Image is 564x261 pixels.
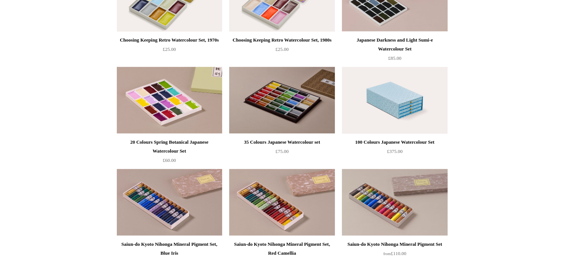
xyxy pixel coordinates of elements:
div: Saiun-do Kyoto Nihonga Mineral Pigment Set [344,240,445,249]
span: £25.00 [276,46,289,52]
a: Saiun-do Kyoto Nihonga Mineral Pigment Set Saiun-do Kyoto Nihonga Mineral Pigment Set [342,169,447,236]
div: Saiun-do Kyoto Nihonga Mineral Pigment Set, Blue Iris [119,240,220,258]
img: 20 Colours Spring Botanical Japanese Watercolour Set [117,67,222,134]
img: Saiun-do Kyoto Nihonga Mineral Pigment Set, Red Camellia [229,169,334,236]
div: 100 Colours Japanese Watercolour Set [344,138,445,147]
a: 100 Colours Japanese Watercolour Set 100 Colours Japanese Watercolour Set [342,67,447,134]
a: Saiun-do Kyoto Nihonga Mineral Pigment Set, Blue Iris Saiun-do Kyoto Nihonga Mineral Pigment Set,... [117,169,222,236]
a: Saiun-do Kyoto Nihonga Mineral Pigment Set, Red Camellia Saiun-do Kyoto Nihonga Mineral Pigment S... [229,169,334,236]
span: £110.00 [383,251,406,256]
img: Saiun-do Kyoto Nihonga Mineral Pigment Set, Blue Iris [117,169,222,236]
a: Japanese Darkness and Light Sumi-e Watercolour Set £85.00 [342,36,447,66]
span: £85.00 [388,55,402,61]
a: 100 Colours Japanese Watercolour Set £375.00 [342,138,447,168]
a: Choosing Keeping Retro Watercolour Set, 1980s £25.00 [229,36,334,66]
div: Choosing Keeping Retro Watercolour Set, 1980s [231,36,333,45]
span: £60.00 [163,157,176,163]
div: Choosing Keeping Retro Watercolour Set, 1970s [119,36,220,45]
span: £25.00 [163,46,176,52]
a: 20 Colours Spring Botanical Japanese Watercolour Set £60.00 [117,138,222,168]
img: 100 Colours Japanese Watercolour Set [342,67,447,134]
div: 20 Colours Spring Botanical Japanese Watercolour Set [119,138,220,156]
a: 35 Colours Japanese Watercolour set £75.00 [229,138,334,168]
img: 35 Colours Japanese Watercolour set [229,67,334,134]
span: £375.00 [387,149,402,154]
a: Choosing Keeping Retro Watercolour Set, 1970s £25.00 [117,36,222,66]
img: Saiun-do Kyoto Nihonga Mineral Pigment Set [342,169,447,236]
a: 35 Colours Japanese Watercolour set 35 Colours Japanese Watercolour set [229,67,334,134]
span: from [383,252,391,256]
div: Saiun-do Kyoto Nihonga Mineral Pigment Set, Red Camellia [231,240,333,258]
div: Japanese Darkness and Light Sumi-e Watercolour Set [344,36,445,53]
div: 35 Colours Japanese Watercolour set [231,138,333,147]
span: £75.00 [276,149,289,154]
a: 20 Colours Spring Botanical Japanese Watercolour Set 20 Colours Spring Botanical Japanese Waterco... [117,67,222,134]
